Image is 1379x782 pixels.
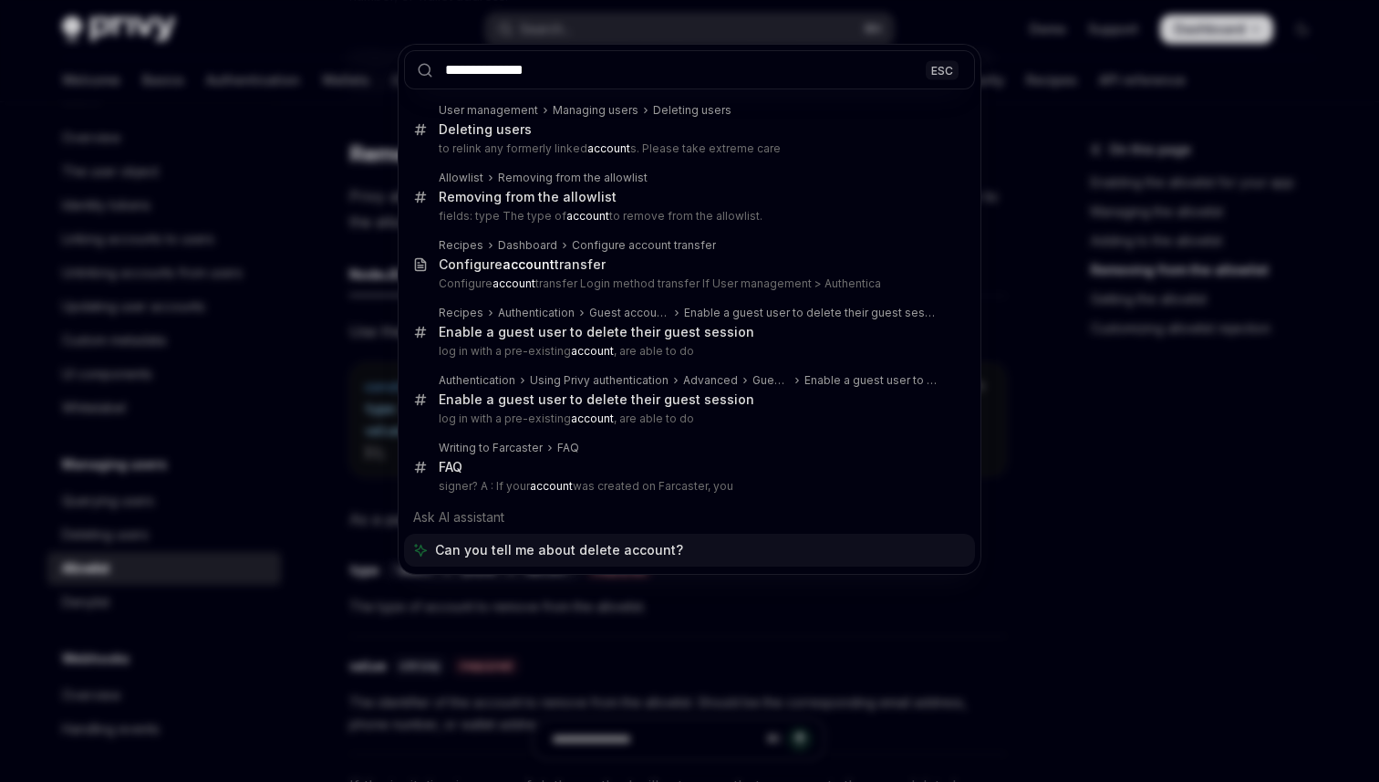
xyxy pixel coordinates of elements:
div: Allowlist [439,171,483,185]
p: to relink any formerly linked s. Please take extreme care [439,141,937,156]
div: Configure transfer [439,256,606,273]
div: Enable a guest user to delete their guest session [684,306,937,320]
b: account [566,209,609,223]
b: account [503,256,555,272]
div: Ask AI assistant [404,501,975,534]
div: Configure account transfer [572,238,716,253]
div: Removing from the allowlist [498,171,648,185]
div: Authentication [498,306,575,320]
b: account [530,479,573,493]
p: log in with a pre-existing , are able to do [439,412,937,426]
p: Configure transfer Login method transfer If User management > Authentica [439,276,937,291]
div: Guest accounts [752,373,790,388]
div: FAQ [557,441,579,455]
div: Advanced [683,373,738,388]
div: Recipes [439,238,483,253]
div: Writing to Farcaster [439,441,543,455]
div: FAQ [439,459,462,475]
div: Deleting users [653,103,731,118]
p: fields: type The type of to remove from the allowlist. [439,209,937,224]
b: account [587,141,630,155]
span: Can you tell me about delete account? [435,541,683,559]
div: Removing from the allowlist [439,189,617,205]
div: Deleting users [439,121,532,138]
b: account [571,412,614,425]
div: Recipes [439,306,483,320]
div: Guest accounts [589,306,669,320]
div: Managing users [553,103,638,118]
div: Authentication [439,373,515,388]
p: signer? A : If your was created on Farcaster, you [439,479,937,494]
div: Enable a guest user to delete their guest session [439,391,754,408]
div: Using Privy authentication [530,373,669,388]
b: account [571,344,614,358]
p: log in with a pre-existing , are able to do [439,344,937,359]
div: Dashboard [498,238,557,253]
div: User management [439,103,538,118]
div: Enable a guest user to delete their guest session [439,324,754,340]
div: Enable a guest user to delete their guest session [804,373,937,388]
b: account [493,276,535,290]
div: ESC [926,60,959,79]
